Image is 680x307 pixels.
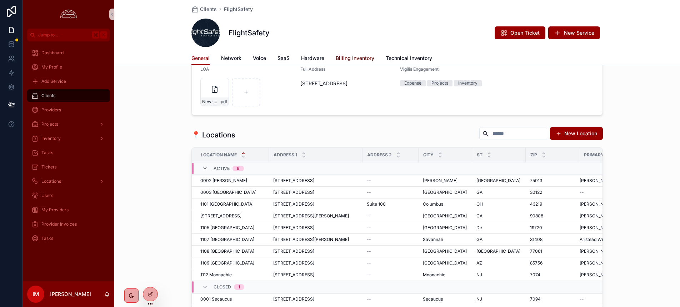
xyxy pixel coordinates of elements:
span: 1107 [GEOGRAPHIC_DATA] [200,237,254,242]
span: -- [580,190,584,195]
div: Projects [431,80,448,86]
span: Active [214,166,230,171]
span: [STREET_ADDRESS] [273,225,314,231]
span: -- [367,225,371,231]
span: My Profile [41,64,62,70]
a: FlightSafety [224,6,253,13]
a: Tickets [27,161,110,173]
span: 43219 [530,201,542,207]
span: [GEOGRAPHIC_DATA] [476,248,520,254]
img: App logo [58,9,79,20]
span: [GEOGRAPHIC_DATA] [423,260,467,266]
span: -- [367,213,371,219]
span: [GEOGRAPHIC_DATA] [423,248,467,254]
span: IM [32,290,39,298]
a: Add Service [27,75,110,88]
p: [PERSON_NAME] [50,291,91,298]
span: GA [476,190,482,195]
span: Location Name [201,152,237,158]
span: Address 2 [367,152,392,158]
button: New Location [550,127,603,140]
span: De [476,225,482,231]
span: -- [367,272,371,278]
span: Suite 100 [367,201,386,207]
span: [STREET_ADDRESS] [300,80,395,87]
a: Clients [27,89,110,102]
span: Columbus [423,201,443,207]
h1: 📍 Locations [191,130,235,140]
span: New Service [564,29,594,36]
span: 0001 Secaucus [200,296,232,302]
span: K [101,32,106,38]
span: Aristead Wigfal [580,237,610,242]
span: [PERSON_NAME] [580,225,614,231]
a: Billing Inventory [336,52,374,66]
a: SaaS [277,52,290,66]
span: [PERSON_NAME] [580,248,614,254]
span: SaaS [277,55,290,62]
a: Providers [27,104,110,116]
a: Tasks [27,146,110,159]
span: Network [221,55,241,62]
span: My Providers [41,207,69,213]
span: [STREET_ADDRESS][PERSON_NAME] [273,213,349,219]
span: 75013 [530,178,542,183]
span: .pdf [220,99,227,105]
span: -- [367,296,371,302]
span: Address 1 [274,152,297,158]
div: Inventory [458,80,477,86]
span: Tasks [41,150,53,156]
span: 1101 [GEOGRAPHIC_DATA] [200,201,254,207]
span: 1105 [GEOGRAPHIC_DATA] [200,225,254,231]
span: New-Socium-LOA [202,99,220,105]
span: Clients [200,6,217,13]
span: ST [477,152,482,158]
span: OH [476,201,483,207]
a: Users [27,189,110,202]
span: Locations [41,178,61,184]
div: 1 [238,284,240,290]
span: GA [476,237,482,242]
span: [STREET_ADDRESS] [273,296,314,302]
button: New Service [548,26,600,39]
span: -- [367,237,371,242]
span: [STREET_ADDRESS] [273,260,314,266]
span: [GEOGRAPHIC_DATA] [423,213,467,219]
span: General [191,55,210,62]
span: Zip [530,152,537,158]
a: General [191,52,210,65]
span: Primary LCON Name [584,152,631,158]
button: Jump to...K [27,29,110,41]
span: LOA [200,66,209,72]
span: 7094 [530,296,541,302]
span: [GEOGRAPHIC_DATA] [423,225,467,231]
span: -- [367,190,371,195]
span: [PERSON_NAME] [580,260,614,266]
a: Locations [27,175,110,188]
span: Providers [41,107,61,113]
span: [PERSON_NAME] [423,178,457,183]
span: [STREET_ADDRESS] [273,201,314,207]
a: Projects [27,118,110,131]
a: Clients [191,6,217,13]
a: Technical Inventory [386,52,432,66]
span: [STREET_ADDRESS][PERSON_NAME] [273,237,349,242]
span: [STREET_ADDRESS] [273,190,314,195]
span: 77061 [530,248,542,254]
span: Tickets [41,164,56,170]
a: Network [221,52,241,66]
div: scrollable content [23,41,114,254]
span: Provider Invoices [41,221,77,227]
span: 0002 [PERSON_NAME] [200,178,247,183]
span: Dashboard [41,50,64,56]
a: My Providers [27,203,110,216]
span: Clients [41,93,55,99]
span: -- [367,178,371,183]
span: [PERSON_NAME] [580,272,614,278]
span: NJ [476,296,482,302]
span: [STREET_ADDRESS] [200,213,241,219]
a: Voice [253,52,266,66]
span: Savannah [423,237,443,242]
span: Closed [214,284,231,290]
